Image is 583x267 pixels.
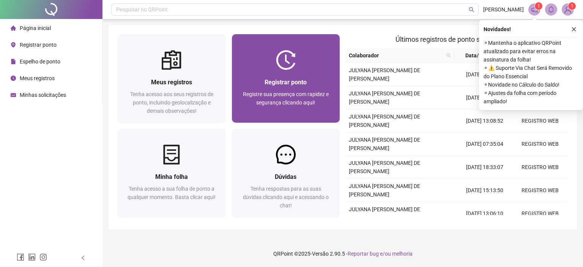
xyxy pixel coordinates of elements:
[512,156,568,179] td: REGISTRO WEB
[349,114,420,128] span: JULYANA [PERSON_NAME] DE [PERSON_NAME]
[484,39,578,64] span: ⚬ Mantenha o aplicativo QRPoint atualizado para evitar erros na assinatura da folha!
[11,42,16,47] span: environment
[11,92,16,98] span: schedule
[571,27,577,32] span: close
[102,240,583,267] footer: QRPoint © 2025 - 2.90.5 -
[457,133,512,156] td: [DATE] 07:35:04
[20,92,66,98] span: Minhas solicitações
[349,51,443,60] span: Colaborador
[118,34,226,123] a: Meus registrosTenha acesso aos seus registros de ponto, incluindo geolocalização e demais observa...
[457,156,512,179] td: [DATE] 18:33:07
[265,79,307,86] span: Registrar ponto
[130,91,213,114] span: Tenha acesso aos seus registros de ponto, incluindo geolocalização e demais observações!
[349,90,420,105] span: JULYANA [PERSON_NAME] DE [PERSON_NAME]
[39,253,47,261] span: instagram
[349,160,420,174] span: JULYANA [PERSON_NAME] DE [PERSON_NAME]
[312,251,329,257] span: Versão
[454,48,508,63] th: Data/Hora
[349,206,420,221] span: JULYANA [PERSON_NAME] DE [PERSON_NAME]
[512,109,568,133] td: REGISTRO WEB
[571,3,574,9] span: 1
[445,50,452,61] span: search
[512,202,568,225] td: REGISTRO WEB
[349,183,420,197] span: JULYANA [PERSON_NAME] DE [PERSON_NAME]
[20,42,57,48] span: Registrar ponto
[243,186,329,209] span: Tenha respostas para as suas dúvidas clicando aqui e acessando o chat!
[512,133,568,156] td: REGISTRO WEB
[20,75,55,81] span: Meus registros
[483,5,524,14] span: [PERSON_NAME]
[151,79,192,86] span: Meus registros
[548,6,555,13] span: bell
[20,25,51,31] span: Página inicial
[348,251,413,257] span: Reportar bug e/ou melhoria
[17,253,24,261] span: facebook
[20,58,60,65] span: Espelho de ponto
[457,63,512,86] td: [DATE] 07:34:33
[457,51,499,60] span: Data/Hora
[535,2,542,10] sup: 1
[457,202,512,225] td: [DATE] 13:06:10
[537,3,540,9] span: 1
[349,137,420,151] span: JULYANA [PERSON_NAME] DE [PERSON_NAME]
[243,91,329,106] span: Registre sua presença com rapidez e segurança clicando aqui!
[232,129,340,217] a: DúvidasTenha respostas para as suas dúvidas clicando aqui e acessando o chat!
[349,67,420,82] span: JULYANA [PERSON_NAME] DE [PERSON_NAME]
[562,4,574,15] img: 90500
[118,129,226,217] a: Minha folhaTenha acesso a sua folha de ponto a qualquer momento. Basta clicar aqui!
[11,59,16,64] span: file
[28,253,36,261] span: linkedin
[275,173,296,180] span: Dúvidas
[11,25,16,31] span: home
[457,86,512,109] td: [DATE] 18:07:03
[484,89,578,106] span: ⚬ Ajustes da folha com período ampliado!
[469,7,474,13] span: search
[484,64,578,81] span: ⚬ ⚠️ Suporte Via Chat Será Removido do Plano Essencial
[531,6,538,13] span: notification
[80,255,86,261] span: left
[395,35,518,43] span: Últimos registros de ponto sincronizados
[568,2,576,10] sup: Atualize o seu contato no menu Meus Dados
[457,179,512,202] td: [DATE] 15:13:50
[446,53,451,58] span: search
[128,186,216,200] span: Tenha acesso a sua folha de ponto a qualquer momento. Basta clicar aqui!
[155,173,188,180] span: Minha folha
[457,109,512,133] td: [DATE] 13:08:52
[484,25,511,33] span: Novidades !
[512,179,568,202] td: REGISTRO WEB
[232,34,340,123] a: Registrar pontoRegistre sua presença com rapidez e segurança clicando aqui!
[11,76,16,81] span: clock-circle
[484,81,578,89] span: ⚬ Novidade no Cálculo do Saldo!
